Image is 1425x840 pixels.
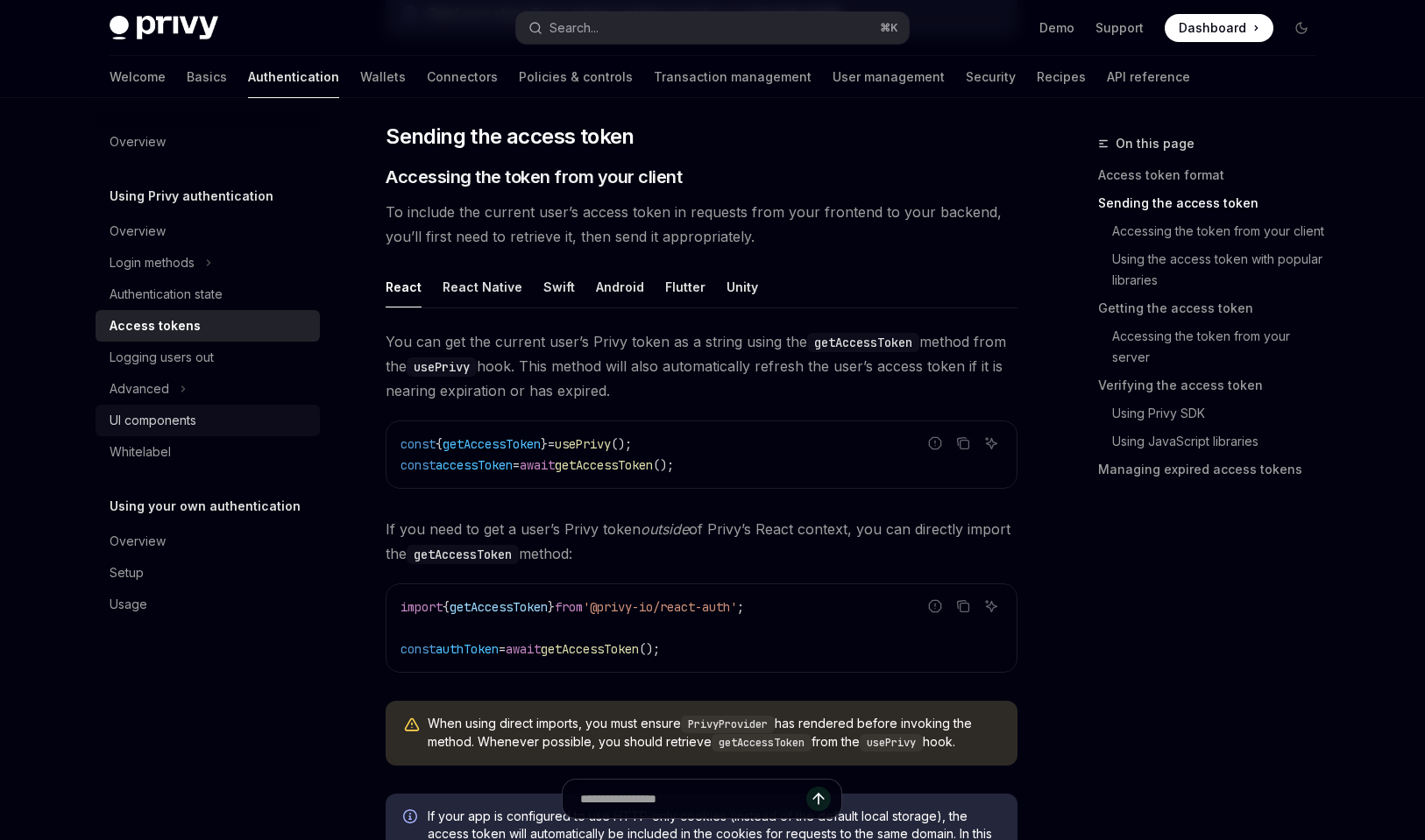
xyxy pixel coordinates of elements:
[110,496,301,517] h5: Using your own authentication
[401,436,436,452] span: const
[1098,455,1329,484] a: Managing expired access tokens
[641,520,689,538] em: outside
[543,266,575,307] button: Swift
[737,599,744,615] span: ;
[110,131,166,152] div: Overview
[519,56,633,98] a: Policies & controls
[450,599,548,615] span: getAccessToken
[1098,189,1329,217] a: Sending the access token
[555,599,583,615] span: from
[1287,14,1315,42] button: Toggle dark mode
[110,315,201,336] div: Access tokens
[807,333,919,352] code: getAccessToken
[541,641,639,657] span: getAccessToken
[248,56,339,98] a: Authentication
[110,221,166,242] div: Overview
[96,526,320,557] a: Overview
[924,595,946,618] button: Report incorrect code
[833,56,945,98] a: User management
[639,641,660,657] span: ();
[880,21,898,35] span: ⌘ K
[555,436,611,452] span: usePrivy
[443,436,541,452] span: getAccessToken
[110,284,223,305] div: Authentication state
[549,18,599,39] div: Search...
[110,347,214,368] div: Logging users out
[96,373,195,405] button: Advanced
[96,405,320,436] a: UI components
[96,436,320,468] a: Whitelabel
[681,716,775,733] code: PrivyProvider
[548,599,555,615] span: }
[110,186,273,207] h5: Using Privy authentication
[653,457,674,473] span: ();
[110,410,196,431] div: UI components
[96,342,320,373] a: Logging users out
[1098,245,1329,294] a: Using the access token with popular libraries
[110,441,171,462] div: Whitelabel
[1098,399,1329,427] a: Using Privy SDK
[1039,19,1074,37] a: Demo
[96,247,221,279] button: Login methods
[1116,133,1195,154] span: On this page
[110,16,218,40] img: dark logo
[386,200,1017,249] span: To include the current user’s access token in requests from your frontend to your backend, you’ll...
[110,252,195,273] div: Login methods
[96,126,320,158] a: Overview
[110,378,169,399] div: Advanced
[499,641,506,657] span: =
[110,562,144,583] div: Setup
[110,594,147,615] div: Usage
[401,457,436,473] span: const
[96,310,320,342] a: Access tokens
[96,557,320,589] a: Setup
[1098,371,1329,399] a: Verifying the access token
[980,595,1003,618] button: Ask AI
[513,457,520,473] span: =
[1098,217,1329,245] a: Accessing the token from your client
[980,432,1003,455] button: Ask AI
[541,436,548,452] span: }
[1098,322,1329,371] a: Accessing the token from your server
[386,329,1017,403] span: You can get the current user’s Privy token as a string using the method from the hook. This metho...
[952,432,975,455] button: Copy the contents from the code block
[506,641,541,657] span: await
[401,641,436,657] span: const
[654,56,812,98] a: Transaction management
[436,641,499,657] span: authToken
[555,457,653,473] span: getAccessToken
[966,56,1016,98] a: Security
[1037,56,1086,98] a: Recipes
[427,56,498,98] a: Connectors
[428,715,1000,752] span: When using direct imports, you must ensure has rendered before invoking the method. Whenever poss...
[860,734,923,752] code: usePrivy
[96,279,320,310] a: Authentication state
[727,266,758,307] button: Unity
[1107,56,1190,98] a: API reference
[520,457,555,473] span: await
[580,780,806,818] input: Ask a question...
[110,531,166,552] div: Overview
[583,599,737,615] span: '@privy-io/react-auth'
[386,266,422,307] button: React
[443,599,450,615] span: {
[436,436,443,452] span: {
[1179,19,1246,37] span: Dashboard
[436,457,513,473] span: accessToken
[96,589,320,620] a: Usage
[665,266,705,307] button: Flutter
[1095,19,1144,37] a: Support
[443,266,522,307] button: React Native
[1098,161,1329,189] a: Access token format
[360,56,406,98] a: Wallets
[1098,427,1329,455] a: Using JavaScript libraries
[386,165,682,189] span: Accessing the token from your client
[407,357,477,377] code: usePrivy
[1165,14,1273,42] a: Dashboard
[386,517,1017,566] span: If you need to get a user’s Privy token of Privy’s React context, you can directly import the met...
[407,545,519,564] code: getAccessToken
[924,432,946,455] button: Report incorrect code
[611,436,632,452] span: ();
[110,56,166,98] a: Welcome
[712,734,812,752] code: getAccessToken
